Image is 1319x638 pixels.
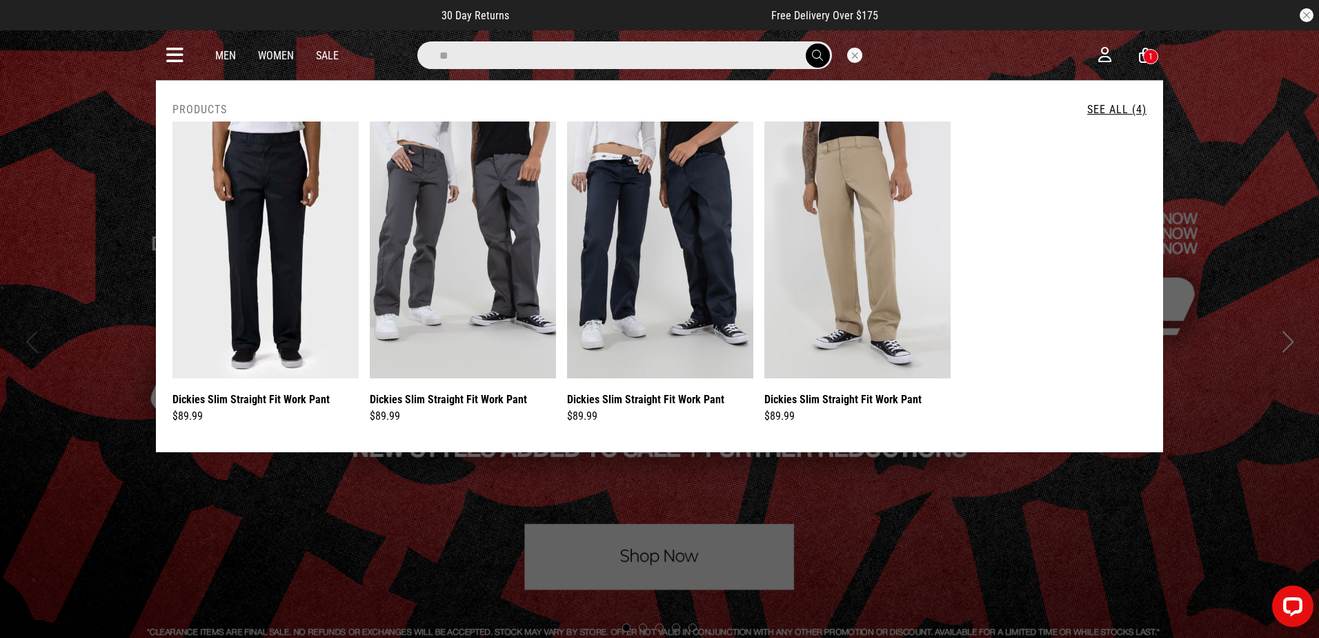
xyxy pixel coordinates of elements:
[172,103,227,116] h2: Products
[1149,52,1153,61] div: 1
[1087,103,1147,116] a: See All (4)
[771,9,878,22] span: Free Delivery Over $175
[1261,580,1319,638] iframe: LiveChat chat widget
[567,122,753,378] img: Dickies Slim Straight Fit Work Pant in Blue
[567,391,724,408] a: Dickies Slim Straight Fit Work Pant
[567,408,753,425] div: $89.99
[442,9,509,22] span: 30 Day Returns
[764,391,922,408] a: Dickies Slim Straight Fit Work Pant
[316,49,339,62] a: Sale
[847,48,862,63] button: Close search
[370,408,556,425] div: $89.99
[172,408,359,425] div: $89.99
[370,391,527,408] a: Dickies Slim Straight Fit Work Pant
[215,49,236,62] a: Men
[764,122,951,378] img: Dickies Slim Straight Fit Work Pant in Brown
[764,408,951,425] div: $89.99
[370,122,556,378] img: Dickies Slim Straight Fit Work Pant in Grey
[537,8,744,22] iframe: Customer reviews powered by Trustpilot
[1139,48,1152,63] a: 1
[172,391,330,408] a: Dickies Slim Straight Fit Work Pant
[258,49,294,62] a: Women
[172,122,359,378] img: Dickies Slim Straight Fit Work Pant in Black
